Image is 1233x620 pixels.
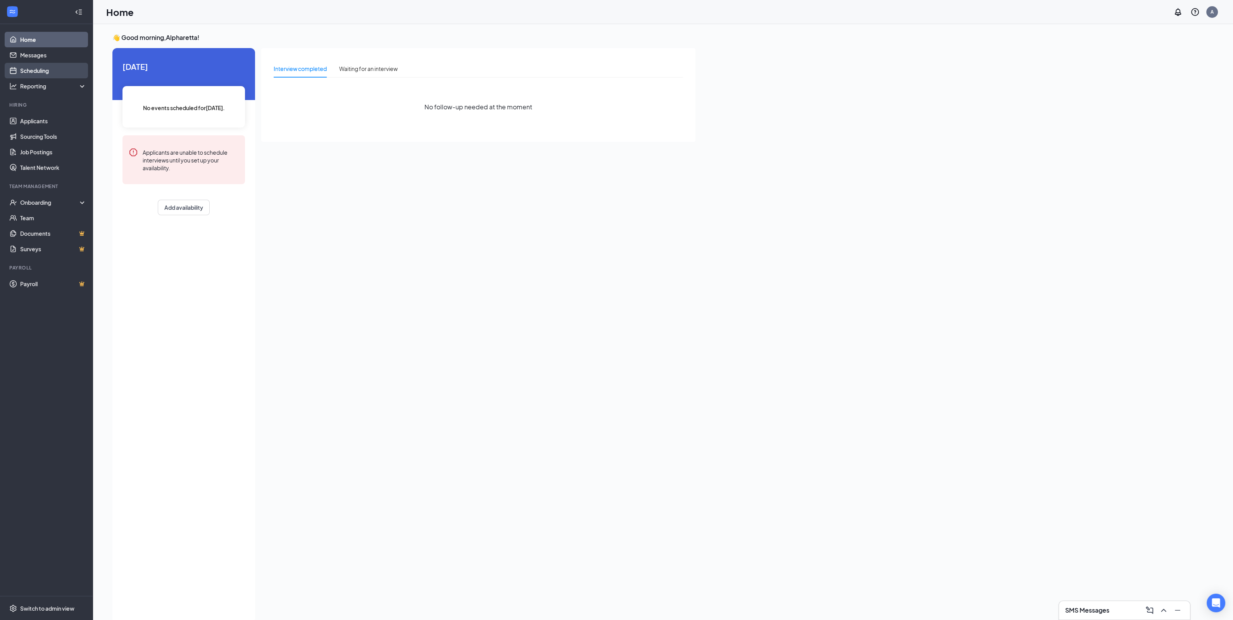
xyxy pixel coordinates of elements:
div: Open Intercom Messenger [1207,594,1225,612]
a: Messages [20,47,86,63]
svg: UserCheck [9,199,17,206]
svg: ComposeMessage [1145,606,1154,615]
svg: Collapse [75,8,83,16]
a: Home [20,32,86,47]
a: DocumentsCrown [20,226,86,241]
a: Sourcing Tools [20,129,86,144]
h3: SMS Messages [1065,606,1109,615]
a: Team [20,210,86,226]
svg: Minimize [1173,606,1182,615]
div: A [1211,9,1214,15]
h1: Home [106,5,134,19]
svg: WorkstreamLogo [9,8,16,16]
div: Payroll [9,264,85,271]
button: Add availability [158,200,210,215]
span: No follow-up needed at the moment [424,102,532,112]
div: Onboarding [20,199,80,206]
button: ComposeMessage [1143,604,1156,617]
svg: Notifications [1173,7,1183,17]
a: SurveysCrown [20,241,86,257]
svg: Error [129,148,138,157]
button: ChevronUp [1157,604,1170,617]
svg: Analysis [9,82,17,90]
a: PayrollCrown [20,276,86,292]
div: Applicants are unable to schedule interviews until you set up your availability. [143,148,239,172]
svg: Settings [9,604,17,612]
div: Interview completed [274,64,327,73]
h3: 👋 Good morning, Alpharetta ! [112,33,695,42]
div: Hiring [9,102,85,108]
a: Applicants [20,113,86,129]
span: [DATE] [122,60,245,73]
div: Reporting [20,82,87,90]
span: No events scheduled for [DATE] . [143,104,225,112]
a: Job Postings [20,144,86,160]
a: Scheduling [20,63,86,78]
div: Switch to admin view [20,604,74,612]
svg: ChevronUp [1159,606,1168,615]
div: Waiting for an interview [339,64,398,73]
svg: QuestionInfo [1190,7,1200,17]
a: Talent Network [20,160,86,175]
button: Minimize [1171,604,1184,617]
div: Team Management [9,183,85,190]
